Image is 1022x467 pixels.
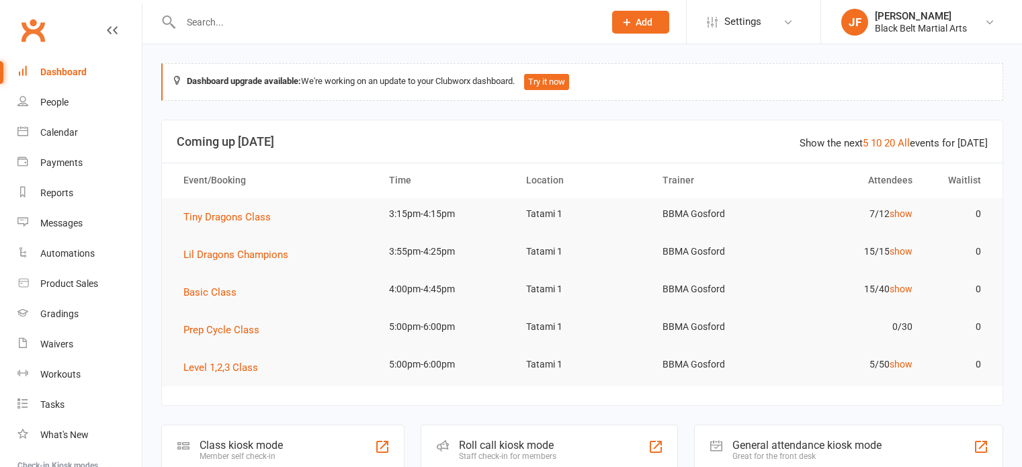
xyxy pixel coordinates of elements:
[787,163,925,198] th: Attendees
[871,137,882,149] a: 10
[650,198,787,230] td: BBMA Gosford
[636,17,652,28] span: Add
[183,211,271,223] span: Tiny Dragons Class
[841,9,868,36] div: JF
[875,22,967,34] div: Black Belt Martial Arts
[524,74,569,90] button: Try it now
[459,452,556,461] div: Staff check-in for members
[787,349,925,380] td: 5/50
[200,439,283,452] div: Class kiosk mode
[40,339,73,349] div: Waivers
[40,278,98,289] div: Product Sales
[171,163,377,198] th: Event/Booking
[40,429,89,440] div: What's New
[732,439,882,452] div: General attendance kiosk mode
[890,359,912,370] a: show
[200,452,283,461] div: Member self check-in
[177,135,988,148] h3: Coming up [DATE]
[377,163,514,198] th: Time
[17,208,142,239] a: Messages
[17,390,142,420] a: Tasks
[650,273,787,305] td: BBMA Gosford
[17,269,142,299] a: Product Sales
[925,349,993,380] td: 0
[514,311,651,343] td: Tatami 1
[514,273,651,305] td: Tatami 1
[40,67,87,77] div: Dashboard
[17,178,142,208] a: Reports
[17,329,142,359] a: Waivers
[514,236,651,267] td: Tatami 1
[183,247,298,263] button: Lil Dragons Champions
[183,359,267,376] button: Level 1,2,3 Class
[787,236,925,267] td: 15/15
[650,349,787,380] td: BBMA Gosford
[183,324,259,336] span: Prep Cycle Class
[40,157,83,168] div: Payments
[17,118,142,148] a: Calendar
[40,308,79,319] div: Gradings
[787,273,925,305] td: 15/40
[16,13,50,47] a: Clubworx
[17,87,142,118] a: People
[377,198,514,230] td: 3:15pm-4:15pm
[514,198,651,230] td: Tatami 1
[890,284,912,294] a: show
[732,452,882,461] div: Great for the front desk
[514,349,651,380] td: Tatami 1
[17,420,142,450] a: What's New
[40,187,73,198] div: Reports
[514,163,651,198] th: Location
[40,369,81,380] div: Workouts
[177,13,595,32] input: Search...
[925,236,993,267] td: 0
[17,239,142,269] a: Automations
[183,322,269,338] button: Prep Cycle Class
[40,127,78,138] div: Calendar
[925,198,993,230] td: 0
[17,359,142,390] a: Workouts
[17,57,142,87] a: Dashboard
[161,63,1003,101] div: We're working on an update to your Clubworx dashboard.
[925,311,993,343] td: 0
[925,163,993,198] th: Waitlist
[612,11,669,34] button: Add
[925,273,993,305] td: 0
[863,137,868,149] a: 5
[377,349,514,380] td: 5:00pm-6:00pm
[650,163,787,198] th: Trainer
[787,311,925,343] td: 0/30
[650,311,787,343] td: BBMA Gosford
[183,362,258,374] span: Level 1,2,3 Class
[884,137,895,149] a: 20
[183,249,288,261] span: Lil Dragons Champions
[875,10,967,22] div: [PERSON_NAME]
[377,273,514,305] td: 4:00pm-4:45pm
[40,399,65,410] div: Tasks
[650,236,787,267] td: BBMA Gosford
[183,209,280,225] button: Tiny Dragons Class
[898,137,910,149] a: All
[377,311,514,343] td: 5:00pm-6:00pm
[40,97,69,108] div: People
[724,7,761,37] span: Settings
[17,299,142,329] a: Gradings
[40,218,83,228] div: Messages
[40,248,95,259] div: Automations
[800,135,988,151] div: Show the next events for [DATE]
[459,439,556,452] div: Roll call kiosk mode
[183,286,237,298] span: Basic Class
[890,246,912,257] a: show
[787,198,925,230] td: 7/12
[187,76,301,86] strong: Dashboard upgrade available:
[890,208,912,219] a: show
[377,236,514,267] td: 3:55pm-4:25pm
[17,148,142,178] a: Payments
[183,284,246,300] button: Basic Class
